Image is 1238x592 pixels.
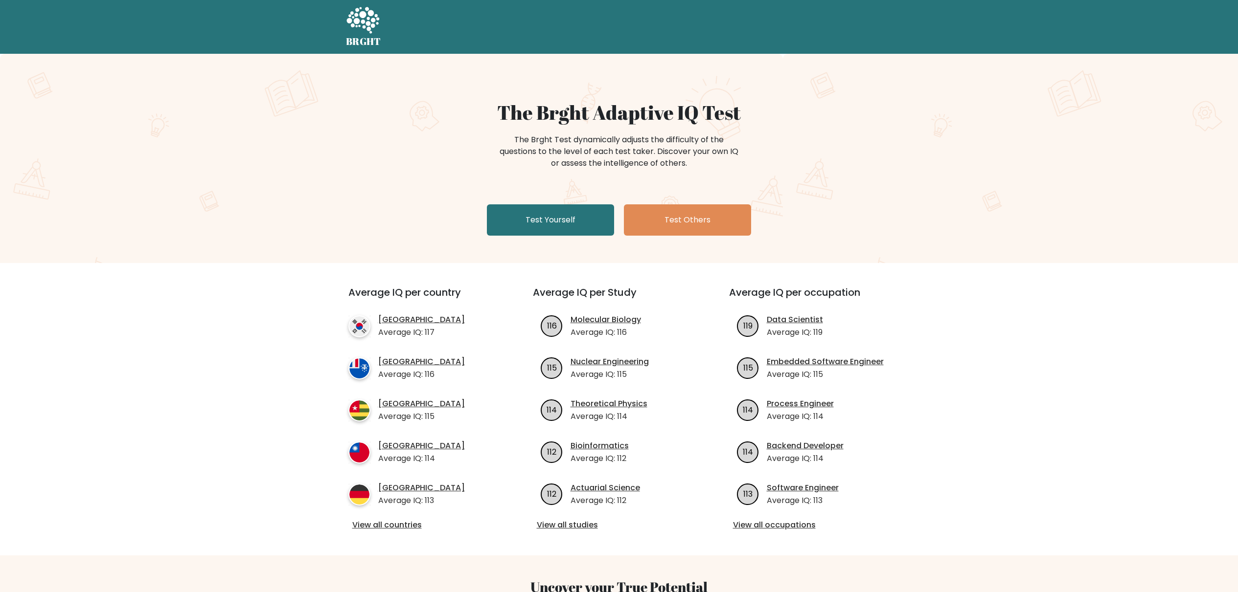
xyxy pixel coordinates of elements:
a: [GEOGRAPHIC_DATA] [378,482,465,494]
text: 113 [743,488,753,499]
a: Test Yourself [487,204,614,236]
text: 112 [547,488,556,499]
div: The Brght Test dynamically adjusts the difficulty of the questions to the level of each test take... [497,134,741,169]
p: Average IQ: 117 [378,327,465,338]
h1: The Brght Adaptive IQ Test [380,101,858,124]
img: country [348,441,370,463]
a: Backend Developer [767,440,844,452]
p: Average IQ: 114 [767,453,844,464]
a: View all occupations [733,519,898,531]
p: Average IQ: 114 [571,411,647,422]
a: [GEOGRAPHIC_DATA] [378,398,465,410]
a: [GEOGRAPHIC_DATA] [378,356,465,368]
text: 114 [743,446,753,457]
img: country [348,315,370,337]
a: [GEOGRAPHIC_DATA] [378,314,465,326]
a: View all countries [352,519,494,531]
p: Average IQ: 116 [378,369,465,380]
text: 114 [547,404,557,415]
a: Process Engineer [767,398,834,410]
a: Software Engineer [767,482,839,494]
a: Nuclear Engineering [571,356,649,368]
p: Average IQ: 115 [767,369,884,380]
a: Test Others [624,204,751,236]
text: 119 [743,320,753,331]
text: 115 [743,362,753,373]
p: Average IQ: 116 [571,327,641,338]
img: country [348,357,370,379]
img: country [348,399,370,421]
img: country [348,483,370,505]
p: Average IQ: 112 [571,453,629,464]
text: 112 [547,446,556,457]
a: Embedded Software Engineer [767,356,884,368]
p: Average IQ: 114 [378,453,465,464]
h3: Average IQ per occupation [729,286,902,310]
h3: Average IQ per country [348,286,498,310]
a: Actuarial Science [571,482,640,494]
a: BRGHT [346,4,381,50]
text: 115 [547,362,556,373]
a: View all studies [537,519,702,531]
h5: BRGHT [346,36,381,47]
a: Data Scientist [767,314,823,326]
p: Average IQ: 119 [767,327,823,338]
a: [GEOGRAPHIC_DATA] [378,440,465,452]
text: 114 [743,404,753,415]
p: Average IQ: 115 [378,411,465,422]
p: Average IQ: 112 [571,495,640,506]
text: 116 [547,320,556,331]
a: Bioinformatics [571,440,629,452]
p: Average IQ: 115 [571,369,649,380]
a: Theoretical Physics [571,398,647,410]
h3: Average IQ per Study [533,286,706,310]
p: Average IQ: 113 [767,495,839,506]
p: Average IQ: 114 [767,411,834,422]
p: Average IQ: 113 [378,495,465,506]
a: Molecular Biology [571,314,641,326]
